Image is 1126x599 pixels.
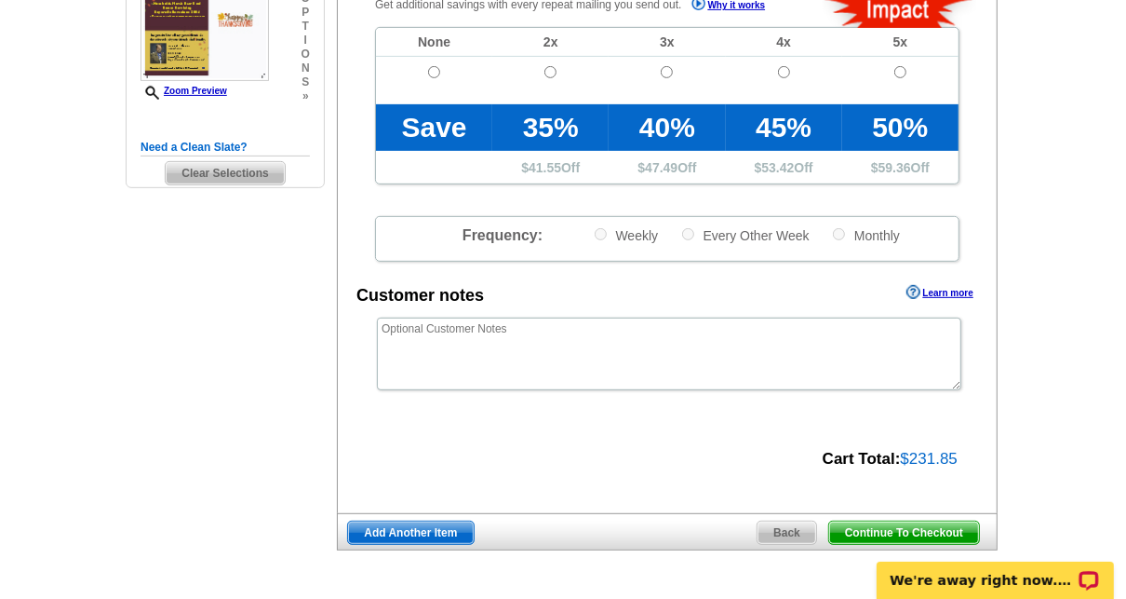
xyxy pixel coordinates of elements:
[609,104,725,151] td: 40%
[462,227,543,243] span: Frequency:
[302,34,310,48] span: i
[823,450,901,468] strong: Cart Total:
[761,160,794,175] span: 53.42
[842,28,958,57] td: 5x
[141,86,227,96] a: Zoom Preview
[348,522,473,544] span: Add Another Item
[682,228,694,240] input: Every Other Week
[376,28,492,57] td: None
[829,522,979,544] span: Continue To Checkout
[842,151,958,184] td: $ Off
[141,139,310,157] h5: Need a Clean Slate?
[901,450,958,468] span: $231.85
[757,521,817,545] a: Back
[842,104,958,151] td: 50%
[609,28,725,57] td: 3x
[347,521,474,545] a: Add Another Item
[906,285,973,300] a: Learn more
[757,522,816,544] span: Back
[593,226,659,244] label: Weekly
[726,104,842,151] td: 45%
[302,61,310,75] span: n
[595,228,607,240] input: Weekly
[609,151,725,184] td: $ Off
[529,160,561,175] span: 41.55
[492,104,609,151] td: 35%
[726,28,842,57] td: 4x
[376,104,492,151] td: Save
[878,160,911,175] span: 59.36
[680,226,810,244] label: Every Other Week
[492,28,609,57] td: 2x
[166,162,284,184] span: Clear Selections
[726,151,842,184] td: $ Off
[831,226,900,244] label: Monthly
[492,151,609,184] td: $ Off
[302,48,310,61] span: o
[302,89,310,103] span: »
[865,540,1126,599] iframe: LiveChat chat widget
[356,283,484,308] div: Customer notes
[833,228,845,240] input: Monthly
[645,160,677,175] span: 47.49
[302,20,310,34] span: t
[302,6,310,20] span: p
[302,75,310,89] span: s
